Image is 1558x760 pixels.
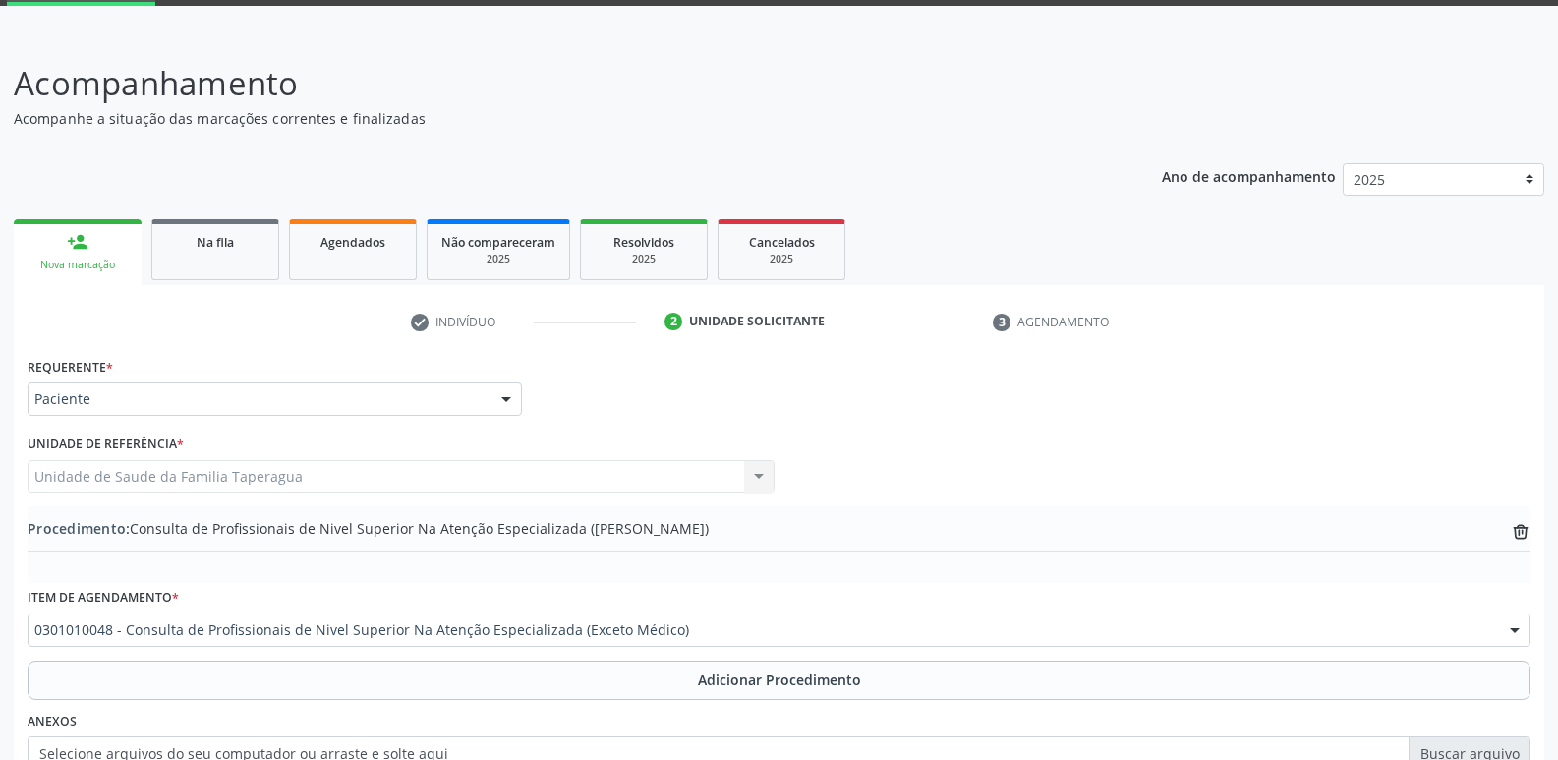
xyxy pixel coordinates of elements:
[28,661,1530,700] button: Adicionar Procedimento
[698,670,861,690] span: Adicionar Procedimento
[67,231,88,253] div: person_add
[28,519,130,538] span: Procedimento:
[664,313,682,330] div: 2
[28,518,709,539] span: Consulta de Profissionais de Nivel Superior Na Atenção Especializada ([PERSON_NAME])
[689,313,825,330] div: Unidade solicitante
[14,108,1085,129] p: Acompanhe a situação das marcações correntes e finalizadas
[613,234,674,251] span: Resolvidos
[34,620,1490,640] span: 0301010048 - Consulta de Profissionais de Nivel Superior Na Atenção Especializada (Exceto Médico)
[197,234,234,251] span: Na fila
[28,352,113,382] label: Requerente
[28,583,179,614] label: Item de agendamento
[732,252,831,266] div: 2025
[34,389,482,409] span: Paciente
[441,252,555,266] div: 2025
[28,430,184,460] label: Unidade de referência
[1162,163,1336,188] p: Ano de acompanhamento
[441,234,555,251] span: Não compareceram
[28,258,128,272] div: Nova marcação
[14,59,1085,108] p: Acompanhamento
[749,234,815,251] span: Cancelados
[320,234,385,251] span: Agendados
[595,252,693,266] div: 2025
